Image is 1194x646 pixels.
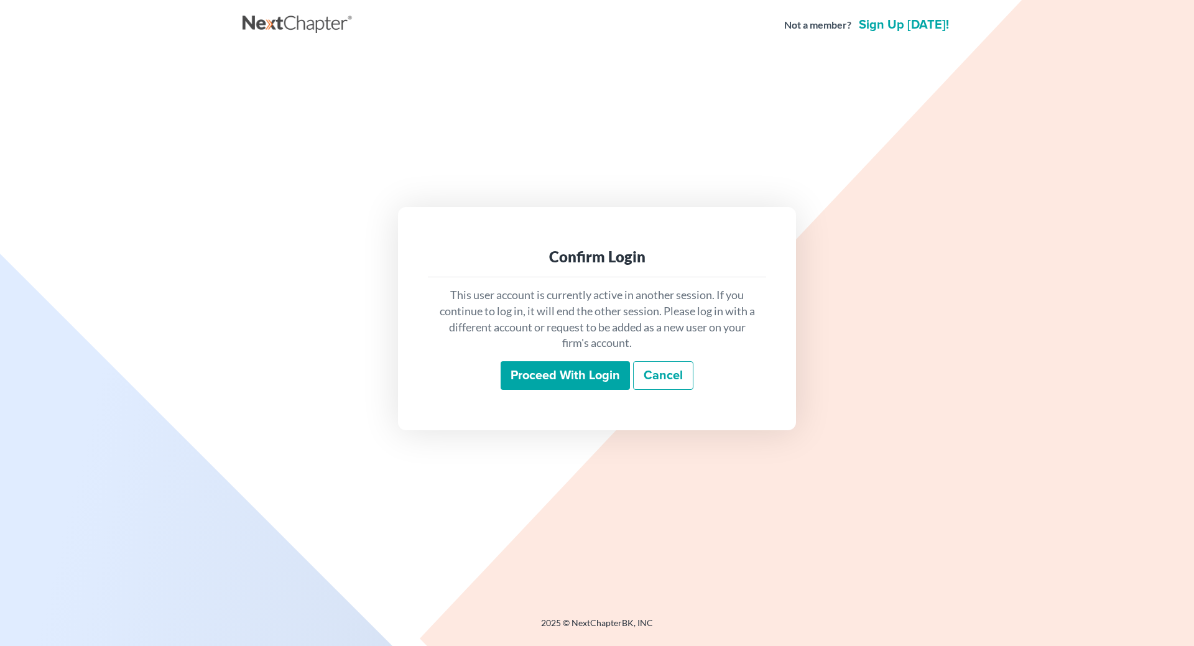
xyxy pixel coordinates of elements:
[633,361,693,390] a: Cancel
[438,247,756,267] div: Confirm Login
[243,617,951,639] div: 2025 © NextChapterBK, INC
[856,19,951,31] a: Sign up [DATE]!
[438,287,756,351] p: This user account is currently active in another session. If you continue to log in, it will end ...
[501,361,630,390] input: Proceed with login
[784,18,851,32] strong: Not a member?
